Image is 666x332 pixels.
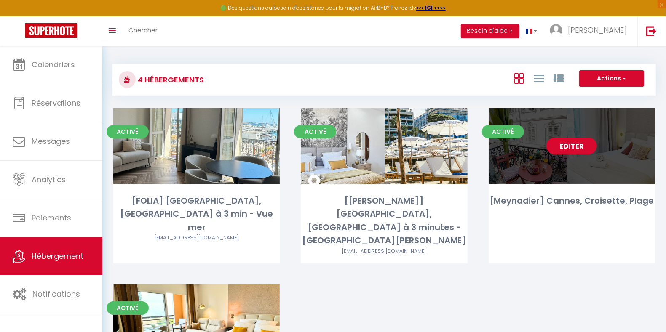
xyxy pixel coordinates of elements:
[32,212,71,223] span: Paiements
[489,194,655,207] div: [Meynadier] Cannes, Croisette, Plage
[32,174,66,185] span: Analytics
[128,26,158,35] span: Chercher
[301,247,467,255] div: Airbnb
[554,71,564,85] a: Vue par Groupe
[482,125,524,138] span: Activé
[514,71,524,85] a: Vue en Box
[32,289,80,299] span: Notifications
[122,16,164,46] a: Chercher
[32,59,75,70] span: Calendriers
[301,194,467,247] div: [[PERSON_NAME]] [GEOGRAPHIC_DATA], [GEOGRAPHIC_DATA] à 3 minutes - [GEOGRAPHIC_DATA][PERSON_NAME]
[32,251,83,261] span: Hébergement
[113,234,280,242] div: Airbnb
[25,23,77,38] img: Super Booking
[136,70,204,89] h3: 4 Hébergements
[294,125,336,138] span: Activé
[568,25,627,35] span: [PERSON_NAME]
[416,4,446,11] a: >>> ICI <<<<
[579,70,644,87] button: Actions
[113,194,280,234] div: [FOLIA] [GEOGRAPHIC_DATA], [GEOGRAPHIC_DATA] à 3 min - Vue mer
[534,71,544,85] a: Vue en Liste
[107,301,149,315] span: Activé
[543,16,637,46] a: ... [PERSON_NAME]
[546,138,597,154] a: Editer
[646,26,657,36] img: logout
[550,24,562,37] img: ...
[461,24,519,38] button: Besoin d'aide ?
[107,125,149,138] span: Activé
[32,136,70,146] span: Messages
[32,98,80,108] span: Réservations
